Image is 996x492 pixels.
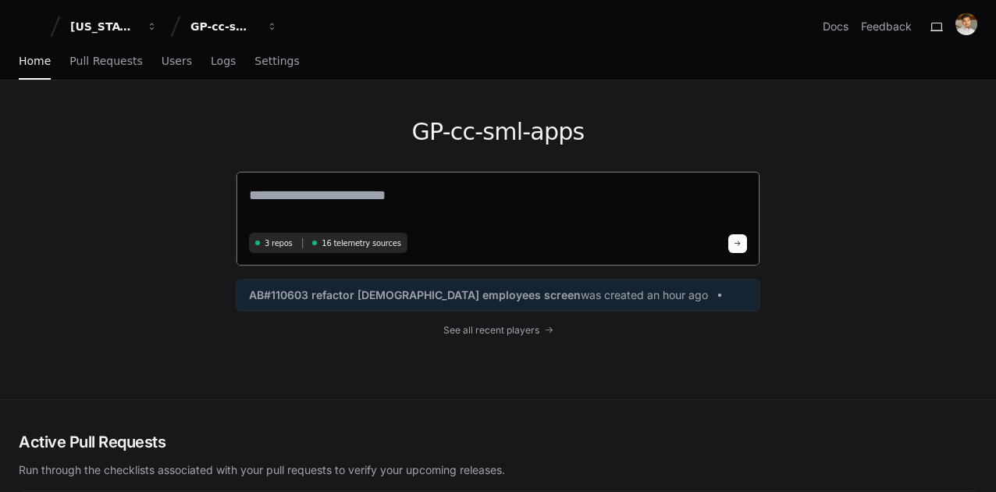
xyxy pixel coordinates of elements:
[19,56,51,66] span: Home
[249,287,747,303] a: AB#110603 refactor [DEMOGRAPHIC_DATA] employees screenwas created an hour ago
[19,431,977,453] h2: Active Pull Requests
[265,237,293,249] span: 3 repos
[162,44,192,80] a: Users
[69,44,142,80] a: Pull Requests
[184,12,284,41] button: GP-cc-sml-apps
[19,44,51,80] a: Home
[19,462,977,478] p: Run through the checklists associated with your pull requests to verify your upcoming releases.
[254,44,299,80] a: Settings
[211,44,236,80] a: Logs
[249,287,581,303] span: AB#110603 refactor [DEMOGRAPHIC_DATA] employees screen
[581,287,708,303] span: was created an hour ago
[236,324,760,337] a: See all recent players
[823,19,848,34] a: Docs
[236,118,760,146] h1: GP-cc-sml-apps
[322,237,400,249] span: 16 telemetry sources
[64,12,164,41] button: [US_STATE] Pacific
[211,56,236,66] span: Logs
[190,19,258,34] div: GP-cc-sml-apps
[162,56,192,66] span: Users
[69,56,142,66] span: Pull Requests
[861,19,912,34] button: Feedback
[443,324,539,337] span: See all recent players
[955,13,977,35] img: avatar
[70,19,137,34] div: [US_STATE] Pacific
[254,56,299,66] span: Settings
